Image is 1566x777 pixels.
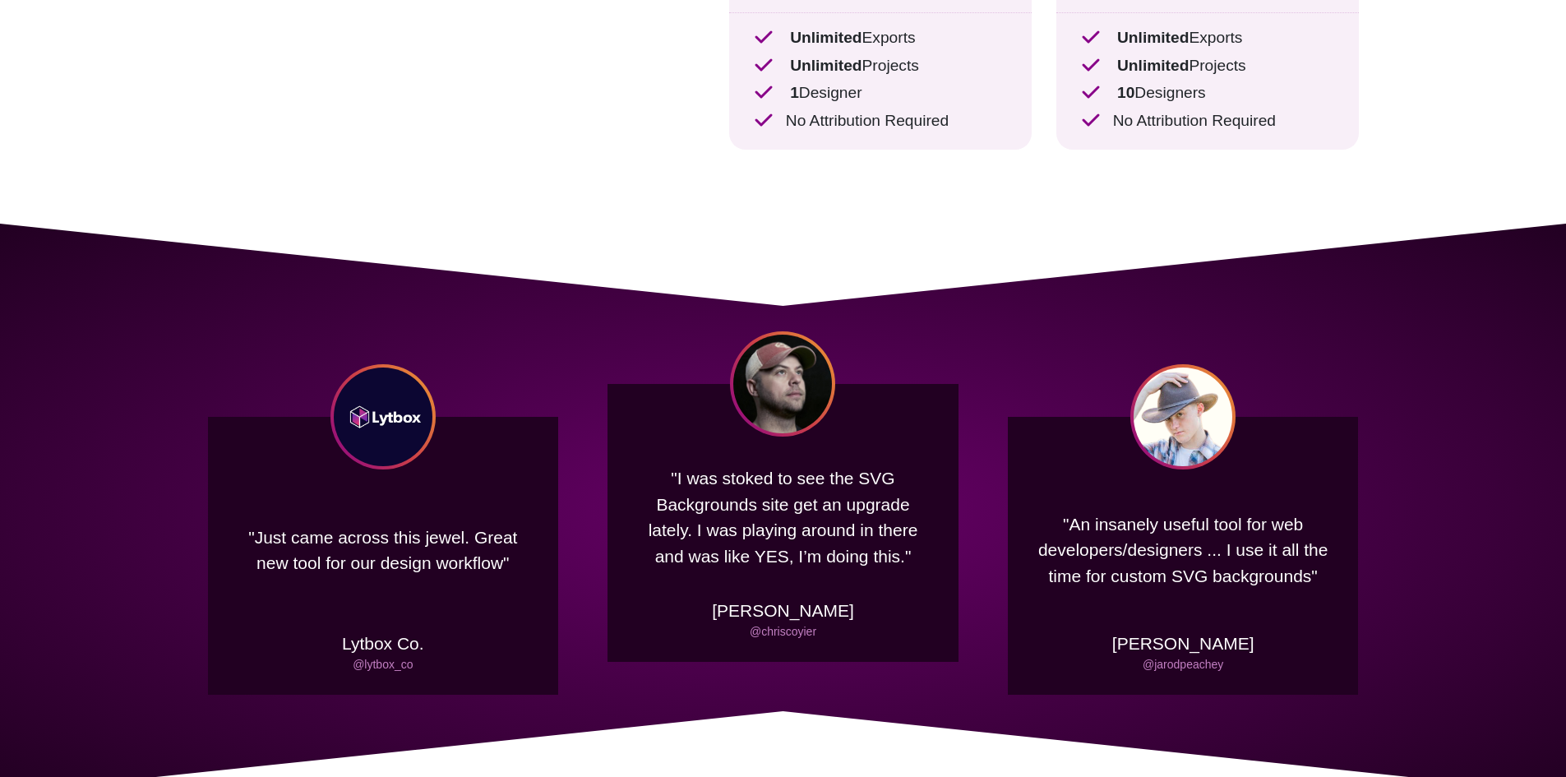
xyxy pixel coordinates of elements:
[750,625,816,638] a: @chriscoyier
[1143,658,1223,671] a: @jarodpeachey
[754,26,1007,50] p: Exports
[1117,57,1189,74] strong: Unlimited
[790,57,862,74] strong: Unlimited
[712,598,854,624] p: [PERSON_NAME]
[1112,631,1254,657] p: [PERSON_NAME]
[790,29,862,46] strong: Unlimited
[754,81,1007,105] p: Designer
[1081,81,1334,105] p: Designers
[754,109,1007,133] p: No Attribution Required
[790,84,799,101] strong: 1
[632,453,934,581] p: "I was stoked to see the SVG Backgrounds site get an upgrade lately. I was playing around in ther...
[1081,109,1334,133] p: No Attribution Required
[342,631,424,657] p: Lytbox Co.
[1117,84,1134,101] strong: 10
[1130,364,1236,469] img: Jarod Peachey headshot
[1081,54,1334,78] p: Projects
[730,331,835,437] img: Chris Coyier headshot
[330,364,436,469] img: Lytbox Co logo
[1032,486,1334,614] p: "An insanely useful tool for web developers/designers ... I use it all the time for custom SVG ba...
[1081,26,1334,50] p: Exports
[1117,29,1189,46] strong: Unlimited
[353,658,413,671] a: @lytbox_co
[233,486,534,614] p: "Just came across this jewel. Great new tool for our design workflow"
[754,54,1007,78] p: Projects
